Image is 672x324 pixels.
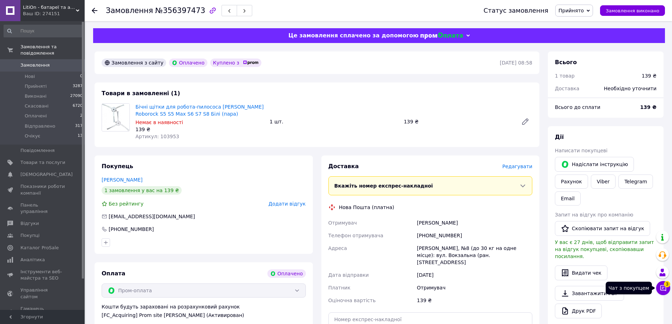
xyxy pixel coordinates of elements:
button: Скопіювати запит на відгук [555,221,650,236]
span: 6720 [73,103,83,109]
span: [DEMOGRAPHIC_DATA] [20,171,73,178]
span: Очікує [25,133,40,139]
div: Необхідно уточнити [600,81,661,96]
a: Viber [591,175,616,189]
a: Telegram [618,175,653,189]
span: Написати покупцеві [555,148,607,153]
span: Це замовлення сплачено за допомогою [288,32,418,39]
span: Показники роботи компанії [20,183,65,196]
span: Адреса [328,245,347,251]
span: 27090 [70,93,83,99]
span: Платник [328,285,351,291]
span: Управління сайтом [20,287,65,300]
span: Скасовані [25,103,49,109]
div: Замовлення з сайту [102,59,166,67]
span: Артикул: 103953 [135,134,179,139]
span: Оплачені [25,113,47,119]
time: [DATE] 08:58 [500,60,532,66]
span: Замовлення виконано [606,8,659,13]
span: 13 [78,133,83,139]
span: Прийняті [25,83,47,90]
a: Завантажити PDF [555,286,624,301]
div: Куплено з [210,59,262,67]
div: 139 ₴ [135,126,264,133]
span: Додати відгук [268,201,305,207]
span: 2 [80,113,83,119]
span: Покупці [20,232,40,239]
span: Повідомлення [20,147,55,154]
span: Немає в наявності [135,120,183,125]
span: Доставка [328,163,359,170]
span: Відгуки [20,220,39,227]
div: Отримувач [416,281,534,294]
button: Видати чек [555,265,607,280]
img: prom [243,61,259,65]
span: 3 [664,281,670,287]
div: 1 замовлення у вас на 139 ₴ [102,186,182,195]
div: Кошти будуть зараховані на розрахунковий рахунок [102,303,306,319]
span: Оціночна вартість [328,298,376,303]
button: Чат з покупцем3 [656,281,670,295]
span: Дії [555,134,564,140]
span: 1 товар [555,73,575,79]
button: Рахунок [555,175,588,189]
span: Покупець [102,163,133,170]
div: 1 шт. [267,117,401,127]
span: 3287 [73,83,83,90]
div: [PERSON_NAME], №8 (до 30 кг на одне місце): вул. Вокзальна (ран. [STREET_ADDRESS] [416,242,534,269]
span: Всього [555,59,577,66]
div: [PERSON_NAME] [416,216,534,229]
span: №356397473 [155,6,205,15]
span: У вас є 27 днів, щоб відправити запит на відгук покупцеві, скопіювавши посилання. [555,239,654,259]
div: 139 ₴ [401,117,515,127]
span: LitiOn - батареї та акумулятори [23,4,76,11]
div: Оплачено [169,59,207,67]
span: Виконані [25,93,47,99]
a: Редагувати [518,115,532,129]
span: Замовлення [20,62,50,68]
span: Запит на відгук про компанію [555,212,633,218]
button: Надіслати інструкцію [555,157,634,172]
div: [DATE] [416,269,534,281]
span: Всього до сплати [555,104,600,110]
span: Отримувач [328,220,357,226]
span: Вкажіть номер експрес-накладної [334,183,433,189]
b: 139 ₴ [640,104,656,110]
span: Каталог ProSale [20,245,59,251]
span: Гаманець компанії [20,306,65,318]
span: Нові [25,73,35,80]
div: Ваш ID: 274151 [23,11,85,17]
span: Дата відправки [328,272,369,278]
span: Прийнято [558,8,584,13]
span: Товари та послуги [20,159,65,166]
span: Оплата [102,270,125,277]
span: Відправлено [25,123,55,129]
a: [PERSON_NAME] [102,177,143,183]
span: Аналітика [20,257,45,263]
div: [PHONE_NUMBER] [108,226,155,233]
div: Нова Пошта (платна) [337,204,396,211]
a: Бічні щітки для робота-пилососа [PERSON_NAME] Roborock S5 S5 Max S6 S7 S8 Білі (пара) [135,104,264,117]
div: [FC_Acquiring] Prom site [PERSON_NAME] (Активирован) [102,312,306,319]
div: Оплачено [267,269,305,278]
span: [EMAIL_ADDRESS][DOMAIN_NAME] [109,214,195,219]
button: Email [555,191,581,206]
div: Статус замовлення [484,7,549,14]
span: Замовлення та повідомлення [20,44,85,56]
div: 139 ₴ [416,294,534,307]
a: Друк PDF [555,304,602,318]
div: 139 ₴ [642,72,656,79]
span: 317 [75,123,83,129]
img: Бічні щітки для робота-пилососа Xiaomi Mijia Roborock S5 S5 Max S6 S7 S8 Білі (пара) [102,104,129,131]
span: Панель управління [20,202,65,215]
div: [PHONE_NUMBER] [416,229,534,242]
span: Доставка [555,86,579,91]
span: Інструменти веб-майстра та SEO [20,269,65,281]
span: Редагувати [502,164,532,169]
span: Замовлення [106,6,153,15]
button: Замовлення виконано [600,5,665,16]
div: Чат з покупцем [606,282,652,294]
span: Телефон отримувача [328,233,383,238]
img: evopay logo [420,32,463,39]
div: Повернутися назад [92,7,97,14]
